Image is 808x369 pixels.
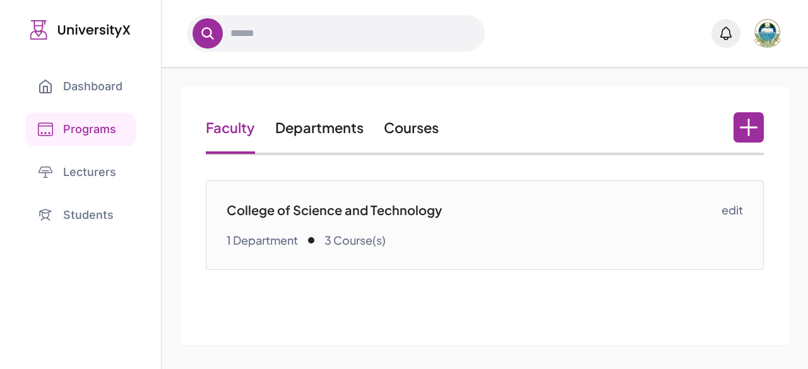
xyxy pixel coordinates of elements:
[275,119,364,136] a: Departments
[324,231,386,249] p: 3 Course(s)
[30,20,131,40] img: UniversityX
[227,231,298,249] p: 1 Department
[206,119,255,136] a: Faculty
[25,199,136,231] a: Students
[722,201,743,219] a: edit
[25,156,136,189] a: Lecturers
[25,113,136,146] a: Programs
[227,201,721,219] p: College of Science and Technology
[384,119,439,136] a: Courses
[227,201,721,249] a: College of Science and Technology1 Department 3 Course(s)
[25,70,135,103] a: Dashboard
